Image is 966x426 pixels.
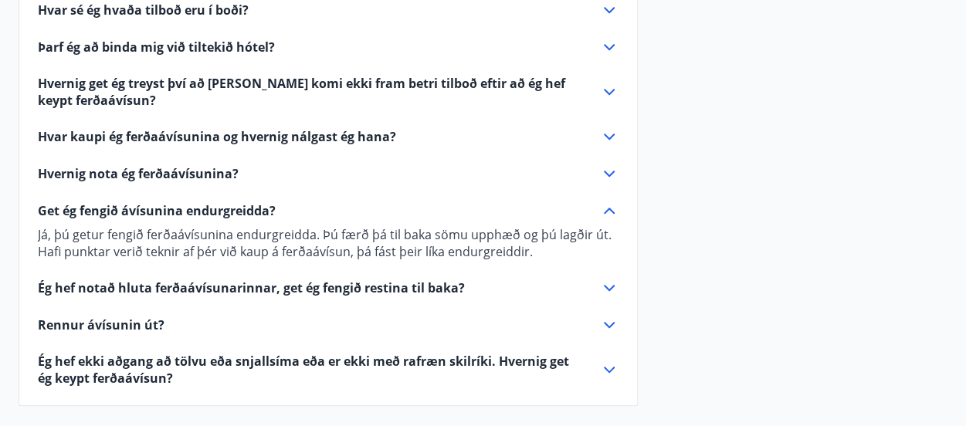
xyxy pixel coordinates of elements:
[38,164,619,183] div: Hvernig nota ég ferðaávísunina?
[38,75,581,109] span: Hvernig get ég treyst því að [PERSON_NAME] komi ekki fram betri tilboð eftir að ég hef keypt ferð...
[38,279,619,297] div: Ég hef notað hluta ferðaávísunarinnar, get ég fengið restina til baka?
[38,353,619,387] div: Ég hef ekki aðgang að tölvu eða snjallsíma eða er ekki með rafræn skilríki. Hvernig get ég keypt ...
[38,75,619,109] div: Hvernig get ég treyst því að [PERSON_NAME] komi ekki fram betri tilboð eftir að ég hef keypt ferð...
[38,127,619,146] div: Hvar kaupi ég ferðaávísunina og hvernig nálgast ég hana?
[38,279,465,296] span: Ég hef notað hluta ferðaávísunarinnar, get ég fengið restina til baka?
[38,128,396,145] span: Hvar kaupi ég ferðaávísunina og hvernig nálgast ég hana?
[38,39,275,56] span: Þarf ég að binda mig við tiltekið hótel?
[38,353,581,387] span: Ég hef ekki aðgang að tölvu eða snjallsíma eða er ekki með rafræn skilríki. Hvernig get ég keypt ...
[38,316,619,334] div: Rennur ávísunin út?
[38,202,276,219] span: Get ég fengið ávísunina endurgreidda?
[38,226,619,260] p: Já, þú getur fengið ferðaávísunina endurgreidda. Þú færð þá til baka sömu upphæð og þú lagðir út....
[38,220,619,260] div: Get ég fengið ávísunina endurgreidda?
[38,201,619,220] div: Get ég fengið ávísunina endurgreidda?
[38,38,619,56] div: Þarf ég að binda mig við tiltekið hótel?
[38,165,239,182] span: Hvernig nota ég ferðaávísunina?
[38,1,619,19] div: Hvar sé ég hvaða tilboð eru í boði?
[38,2,249,19] span: Hvar sé ég hvaða tilboð eru í boði?
[38,316,164,333] span: Rennur ávísunin út?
